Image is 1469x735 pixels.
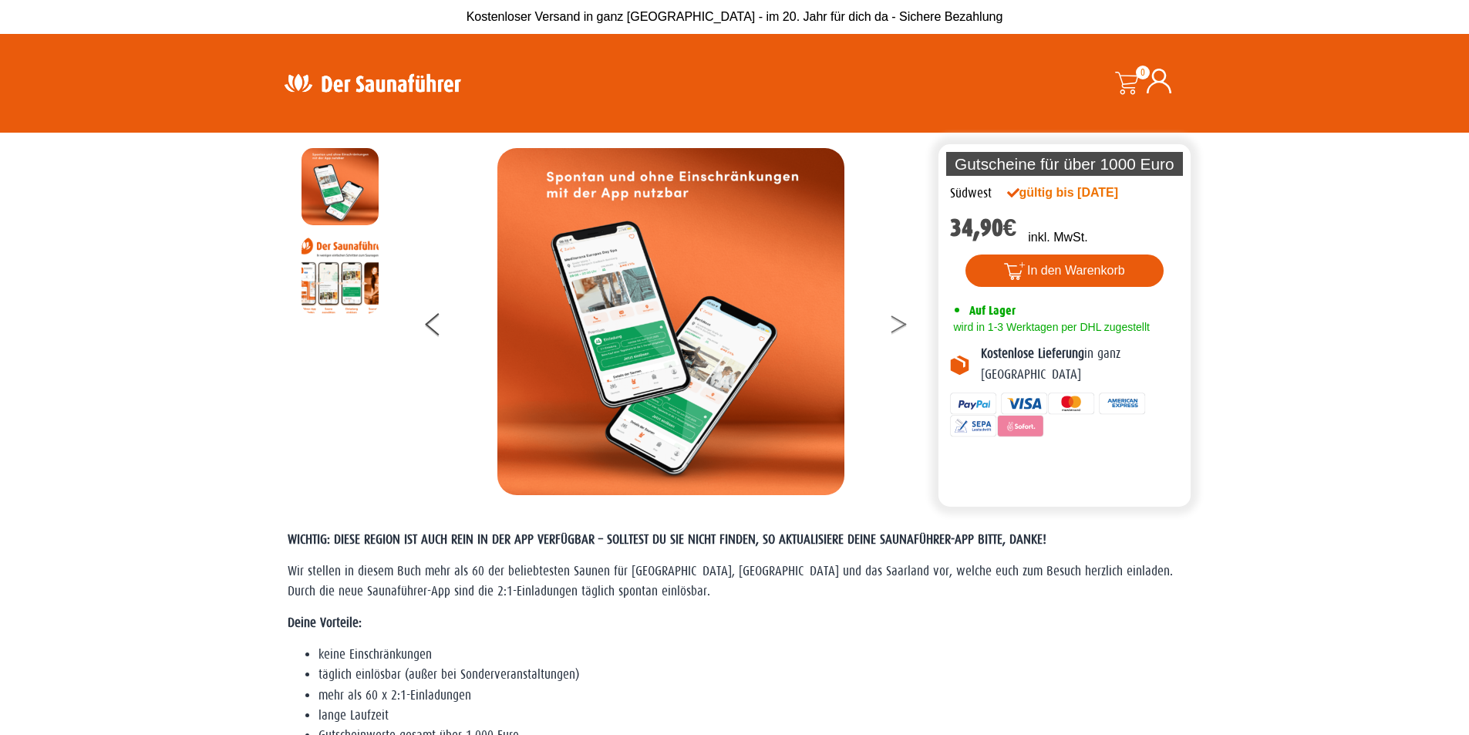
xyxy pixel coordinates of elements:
[467,10,1003,23] span: Kostenloser Versand in ganz [GEOGRAPHIC_DATA] - im 20. Jahr für dich da - Sichere Bezahlung
[288,564,1173,598] span: Wir stellen in diesem Buch mehr als 60 der beliebtesten Saunen für [GEOGRAPHIC_DATA], [GEOGRAPHIC...
[1007,184,1152,202] div: gültig bis [DATE]
[950,184,992,204] div: Südwest
[1028,228,1087,247] p: inkl. MwSt.
[950,214,1017,242] bdi: 34,90
[969,303,1016,318] span: Auf Lager
[318,706,1182,726] li: lange Laufzeit
[965,255,1164,287] button: In den Warenkorb
[288,615,362,630] strong: Deine Vorteile:
[302,148,379,225] img: MOCKUP-iPhone_regional
[981,344,1180,385] p: in ganz [GEOGRAPHIC_DATA]
[497,148,844,495] img: MOCKUP-iPhone_regional
[302,237,379,314] img: Anleitung7tn
[950,321,1150,333] span: wird in 1-3 Werktagen per DHL zugestellt
[288,532,1046,547] span: WICHTIG: DIESE REGION IST AUCH REIN IN DER APP VERFÜGBAR – SOLLTEST DU SIE NICHT FINDEN, SO AKTUA...
[1003,214,1017,242] span: €
[318,665,1182,685] li: täglich einlösbar (außer bei Sonderveranstaltungen)
[946,152,1184,176] p: Gutscheine für über 1000 Euro
[318,686,1182,706] li: mehr als 60 x 2:1-Einladungen
[318,645,1182,665] li: keine Einschränkungen
[981,346,1084,361] b: Kostenlose Lieferung
[1136,66,1150,79] span: 0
